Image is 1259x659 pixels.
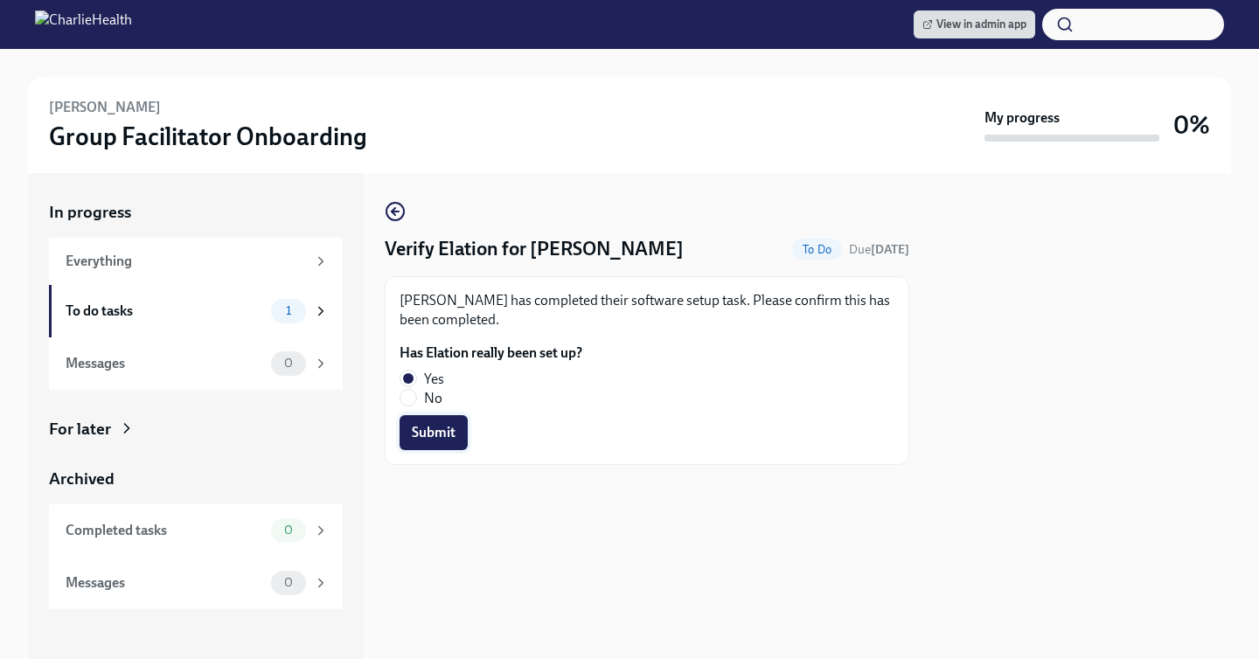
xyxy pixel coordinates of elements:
span: View in admin app [922,16,1026,33]
span: Yes [424,370,444,389]
h3: Group Facilitator Onboarding [49,121,367,152]
span: Due [849,242,909,257]
div: Completed tasks [66,521,264,540]
label: Has Elation really been set up? [400,343,582,363]
span: Submit [412,424,456,441]
div: Messages [66,354,264,373]
img: CharlieHealth [35,10,132,38]
h4: Verify Elation for [PERSON_NAME] [385,236,684,262]
a: For later [49,418,343,440]
a: To do tasks1 [49,285,343,337]
span: 0 [274,576,303,589]
span: 0 [274,357,303,370]
div: Messages [66,573,264,593]
div: For later [49,418,111,440]
a: Messages0 [49,557,343,609]
span: 0 [274,524,303,537]
span: To Do [792,243,842,256]
a: View in admin app [914,10,1035,38]
p: [PERSON_NAME] has completed their software setup task. Please confirm this has been completed. [400,291,894,329]
a: Archived [49,468,343,490]
span: 1 [275,304,302,317]
h3: 0% [1173,109,1210,141]
div: Everything [66,252,306,271]
a: Completed tasks0 [49,504,343,557]
a: Messages0 [49,337,343,390]
span: September 28th, 2025 10:00 [849,241,909,258]
strong: [DATE] [871,242,909,257]
div: To do tasks [66,302,264,321]
button: Submit [400,415,468,450]
a: In progress [49,201,343,224]
span: No [424,389,442,408]
h6: [PERSON_NAME] [49,98,161,117]
strong: My progress [984,108,1060,128]
a: Everything [49,238,343,285]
